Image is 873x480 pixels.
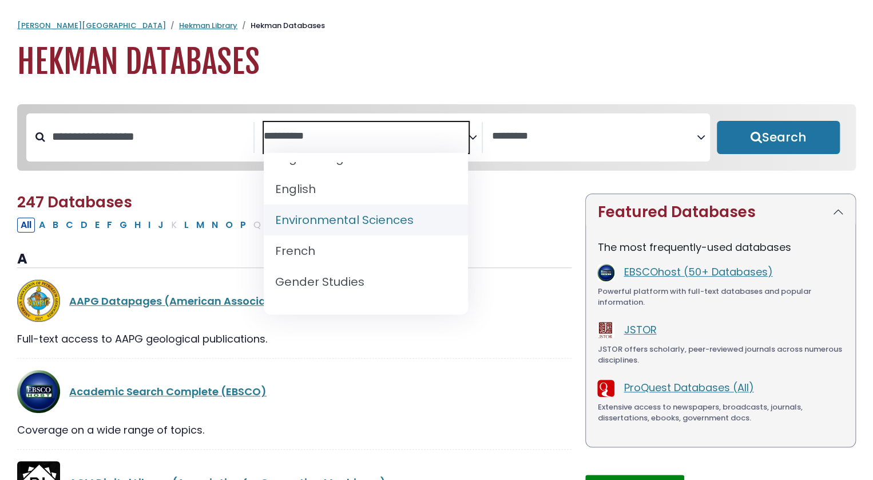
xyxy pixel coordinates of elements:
[17,217,403,231] div: Alpha-list to filter by first letter of database name
[17,192,132,213] span: 247 Databases
[624,322,656,337] a: JSTOR
[492,131,697,143] textarea: Search
[17,43,856,81] h1: Hekman Databases
[717,121,840,154] button: Submit for Search Results
[17,104,856,171] nav: Search filters
[69,384,267,399] a: Academic Search Complete (EBSCO)
[17,331,572,347] div: Full-text access to AAPG geological publications.
[624,265,772,279] a: EBSCOhost (50+ Databases)
[69,294,423,308] a: AAPG Datapages (American Association of Petroleum Geologists)
[597,239,844,255] p: The most frequently-used databases
[222,218,236,233] button: Filter Results O
[17,20,856,32] nav: breadcrumb
[193,218,208,233] button: Filter Results M
[264,235,469,266] li: French
[264,131,469,143] textarea: Search
[597,402,844,424] div: Extensive access to newspapers, broadcasts, journals, dissertations, ebooks, government docs.
[17,251,572,268] h3: A
[237,20,325,32] li: Hekman Databases
[92,218,103,233] button: Filter Results E
[17,20,166,31] a: [PERSON_NAME][GEOGRAPHIC_DATA]
[264,297,469,328] li: GEO
[586,194,855,230] button: Featured Databases
[17,218,35,233] button: All
[17,422,572,438] div: Coverage on a wide range of topics.
[597,344,844,366] div: JSTOR offers scholarly, peer-reviewed journals across numerous disciplines.
[116,218,130,233] button: Filter Results G
[264,266,469,297] li: Gender Studies
[624,380,753,395] a: ProQuest Databases (All)
[45,127,253,146] input: Search database by title or keyword
[62,218,77,233] button: Filter Results C
[208,218,221,233] button: Filter Results N
[104,218,116,233] button: Filter Results F
[77,218,91,233] button: Filter Results D
[237,218,249,233] button: Filter Results P
[181,218,192,233] button: Filter Results L
[35,218,49,233] button: Filter Results A
[179,20,237,31] a: Hekman Library
[264,174,469,204] li: English
[264,204,469,235] li: Environmental Sciences
[145,218,154,233] button: Filter Results I
[597,286,844,308] div: Powerful platform with full-text databases and popular information.
[131,218,144,233] button: Filter Results H
[154,218,167,233] button: Filter Results J
[49,218,62,233] button: Filter Results B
